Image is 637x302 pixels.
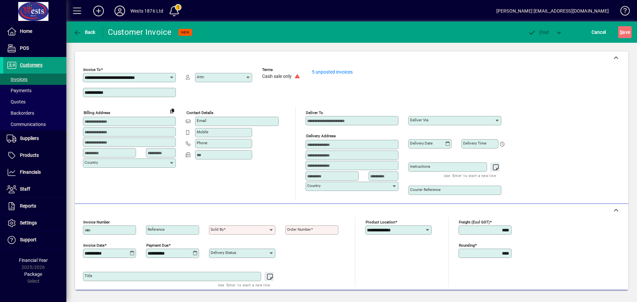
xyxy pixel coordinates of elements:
span: POS [20,45,29,51]
mat-label: Attn [197,75,204,79]
div: Customer Invoice [108,27,172,37]
button: Profile [109,5,130,17]
mat-hint: Use 'Enter' to start a new line [218,281,270,289]
span: P [539,30,542,35]
span: Cancel [592,27,606,37]
span: Communications [7,122,46,127]
a: Invoices [3,74,66,85]
span: Products [20,152,39,158]
mat-label: Courier Reference [410,187,441,192]
span: Invoices [7,77,28,82]
mat-label: Sold by [211,227,224,232]
span: Package [24,272,42,277]
mat-label: Delivery status [211,250,236,255]
mat-label: Reference [148,227,165,232]
mat-label: Deliver via [410,118,428,122]
mat-label: Mobile [197,130,208,134]
div: Wests 1876 Ltd [130,6,163,16]
span: Staff [20,186,30,192]
button: Save [618,26,632,38]
span: NEW [181,30,189,34]
button: Back [72,26,97,38]
span: Support [20,237,36,242]
mat-label: Instructions [410,164,430,169]
a: Quotes [3,96,66,107]
mat-label: Payment due [146,243,169,248]
mat-label: Invoice date [83,243,105,248]
mat-label: Rounding [459,243,475,248]
mat-hint: Use 'Enter' to start a new line [444,172,496,179]
span: Suppliers [20,136,39,141]
span: S [620,30,622,35]
span: Reports [20,203,36,209]
span: Customers [20,62,42,68]
mat-label: Country [307,183,320,188]
mat-label: Order number [287,227,311,232]
a: Payments [3,85,66,96]
span: Backorders [7,110,34,116]
span: Settings [20,220,37,225]
span: Cash sale only [262,74,292,79]
a: POS [3,40,66,57]
div: [PERSON_NAME] [EMAIL_ADDRESS][DOMAIN_NAME] [496,6,609,16]
mat-label: Delivery time [463,141,486,146]
mat-label: Title [85,273,92,278]
a: Products [3,147,66,164]
span: Payments [7,88,32,93]
mat-label: Country [85,160,98,165]
a: Communications [3,119,66,130]
a: Staff [3,181,66,198]
a: Reports [3,198,66,214]
button: Cancel [590,26,608,38]
mat-label: Invoice To [83,67,101,72]
span: Financials [20,169,41,175]
mat-label: Phone [197,141,207,145]
a: 5 unposted invoices [312,69,353,75]
a: Backorders [3,107,66,119]
mat-label: Delivery date [410,141,433,146]
span: Terms [262,68,302,72]
a: Financials [3,164,66,181]
mat-label: Deliver To [306,110,323,115]
a: Settings [3,215,66,231]
a: Support [3,232,66,248]
mat-label: Freight (excl GST) [459,220,490,224]
mat-label: Product location [366,220,395,224]
app-page-header-button: Back [66,26,103,38]
span: ost [528,30,549,35]
span: Back [73,30,96,35]
mat-label: Email [197,118,206,123]
span: Home [20,29,32,34]
button: Add [88,5,109,17]
mat-label: Invoice number [83,220,110,224]
button: Post [525,26,553,38]
a: Knowledge Base [615,1,629,23]
span: Quotes [7,99,26,104]
span: Financial Year [19,258,48,263]
button: Copy to Delivery address [167,105,177,116]
a: Home [3,23,66,40]
a: Suppliers [3,130,66,147]
span: ave [620,27,630,37]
